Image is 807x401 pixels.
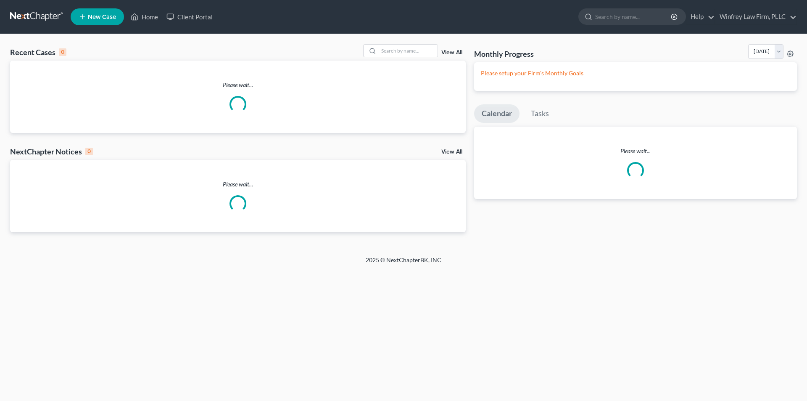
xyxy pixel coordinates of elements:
[715,9,796,24] a: Winfrey Law Firm, PLLC
[127,9,162,24] a: Home
[441,149,462,155] a: View All
[523,104,556,123] a: Tasks
[10,146,93,157] div: NextChapter Notices
[595,9,672,24] input: Search by name...
[10,47,66,57] div: Recent Cases
[481,69,790,77] p: Please setup your Firm's Monthly Goals
[88,14,116,20] span: New Case
[85,148,93,155] div: 0
[59,48,66,56] div: 0
[474,104,520,123] a: Calendar
[10,81,466,89] p: Please wait...
[686,9,715,24] a: Help
[10,180,466,189] p: Please wait...
[474,147,797,155] p: Please wait...
[379,45,438,57] input: Search by name...
[162,9,217,24] a: Client Portal
[441,50,462,56] a: View All
[164,256,643,271] div: 2025 © NextChapterBK, INC
[474,49,534,59] h3: Monthly Progress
